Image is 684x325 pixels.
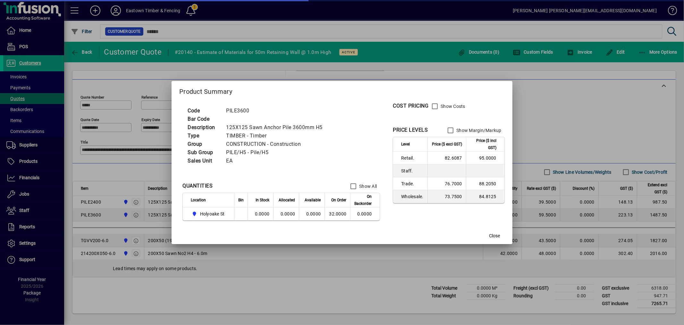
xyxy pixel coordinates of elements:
[223,157,330,165] td: EA
[182,182,213,190] div: QUANTITIES
[238,197,244,204] span: Bin
[393,102,428,110] div: COST PRICING
[184,148,223,157] td: Sub Group
[223,123,330,132] td: 125X125 Sawn Anchor Pile 3600mm H5
[432,141,462,148] span: Price ($ excl GST)
[329,211,347,216] span: 32.0000
[191,210,227,218] span: Holyoake St
[427,190,466,203] td: 73.7500
[256,197,269,204] span: In Stock
[470,137,496,151] span: Price ($ incl GST)
[489,233,500,239] span: Close
[455,127,502,134] label: Show Margin/Markup
[401,193,424,200] span: Wholesale.
[172,81,512,100] h2: Product Summary
[427,177,466,190] td: 76.7000
[184,140,223,148] td: Group
[223,132,330,140] td: TIMBER - Timber
[466,190,504,203] td: 84.8125
[484,230,505,242] button: Close
[184,157,223,165] td: Sales Unit
[401,141,410,148] span: Level
[466,177,504,190] td: 88.2050
[223,148,330,157] td: PILE/H5 - Pile/H5
[354,193,372,207] span: On Backorder
[273,207,299,220] td: 0.0000
[358,183,377,189] label: Show All
[200,211,225,217] span: Holyoake St
[401,155,424,161] span: Retail.
[439,103,465,110] label: Show Costs
[427,152,466,164] td: 82.6087
[184,115,223,123] td: Bar Code
[184,107,223,115] td: Code
[223,140,330,148] td: CONSTRUCTION - Construction
[184,132,223,140] td: Type
[248,207,273,220] td: 0.0000
[184,123,223,132] td: Description
[393,126,428,134] div: PRICE LEVELS
[223,107,330,115] td: PILE3600
[350,207,380,220] td: 0.0000
[299,207,325,220] td: 0.0000
[401,168,424,174] span: Staff.
[466,152,504,164] td: 95.0000
[191,197,206,204] span: Location
[279,197,295,204] span: Allocated
[331,197,346,204] span: On Order
[401,180,424,187] span: Trade.
[305,197,321,204] span: Available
